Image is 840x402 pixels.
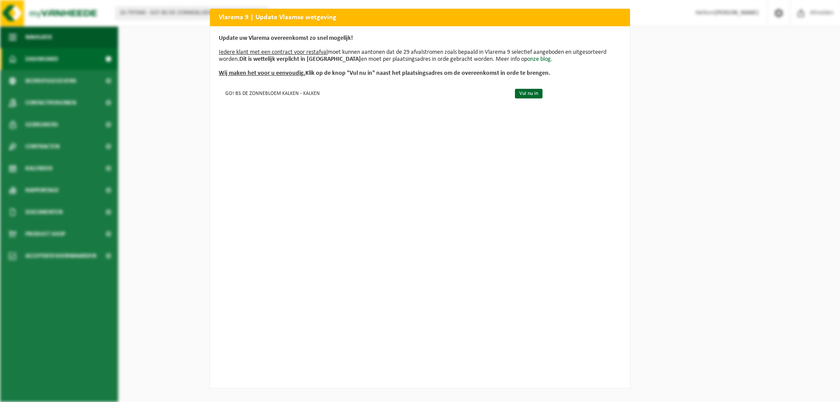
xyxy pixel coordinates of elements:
[219,49,328,56] u: Iedere klant met een contract voor restafval
[219,70,550,77] b: Klik op de knop "Vul nu in" naast het plaatsingsadres om de overeenkomst in orde te brengen.
[515,89,542,98] a: Vul nu in
[210,9,630,25] h2: Vlarema 9 | Update Vlaamse wetgeving
[527,56,553,63] a: onze blog.
[219,86,507,100] td: GO! BS DE ZONNEBLOEM KALKEN - KALKEN
[219,35,621,77] p: moet kunnen aantonen dat de 29 afvalstromen zoals bepaald in Vlarema 9 selectief aangeboden en ui...
[219,70,305,77] u: Wij maken het voor u eenvoudig.
[239,56,361,63] b: Dit is wettelijk verplicht in [GEOGRAPHIC_DATA]
[219,35,353,42] b: Update uw Vlarema overeenkomst zo snel mogelijk!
